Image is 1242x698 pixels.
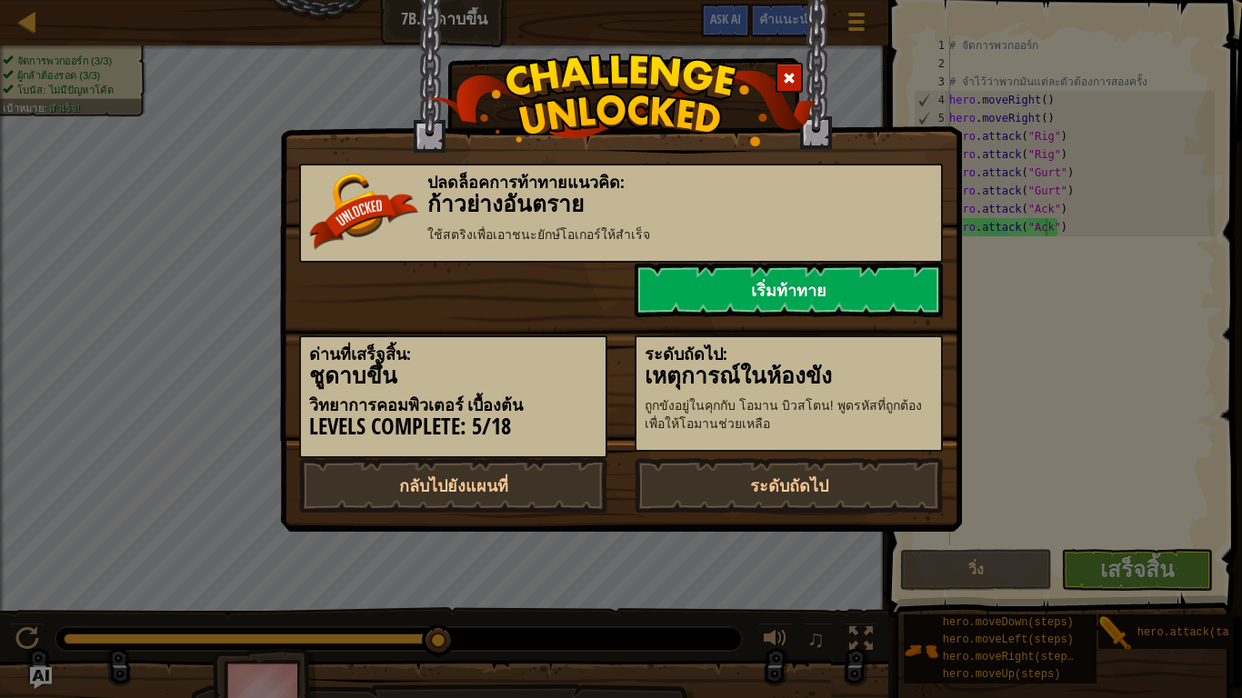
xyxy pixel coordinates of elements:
h5: ระดับถัดไป: [645,345,933,364]
p: ใช้สตริงเพื่อเอาชนะยักษ์โอเกอร์ให้สำเร็จ [309,225,933,244]
h3: Levels Complete: 5/18 [309,414,597,439]
span: ปลดล็อคการท้าทายแนวคิด: [427,171,625,194]
img: challenge_unlocked.png [426,54,816,146]
a: กลับไปยังแผนที่ [299,458,607,513]
a: ระดับถัดไป [635,458,943,513]
h5: ด่านที่เสร็จสิ้น: [309,345,597,364]
a: เริ่มท้าทาย [635,263,943,317]
h3: ชูดาบขึ้น [309,364,597,388]
h3: เหตุการณ์ในห้องขัง [645,364,933,388]
h3: ก้าวย่างอันตราย [309,192,933,216]
h5: วิทยาการคอมพิวเตอร์ เบื้องต้น [309,396,597,414]
p: ถูกขังอยู่ในคุกกับ โอมาน บิวสโตน! พูดรหัสที่ถูกต้องเพื่อให้โอมานช่วยเหลือ [645,396,933,433]
img: unlocked_banner.png [309,174,418,250]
